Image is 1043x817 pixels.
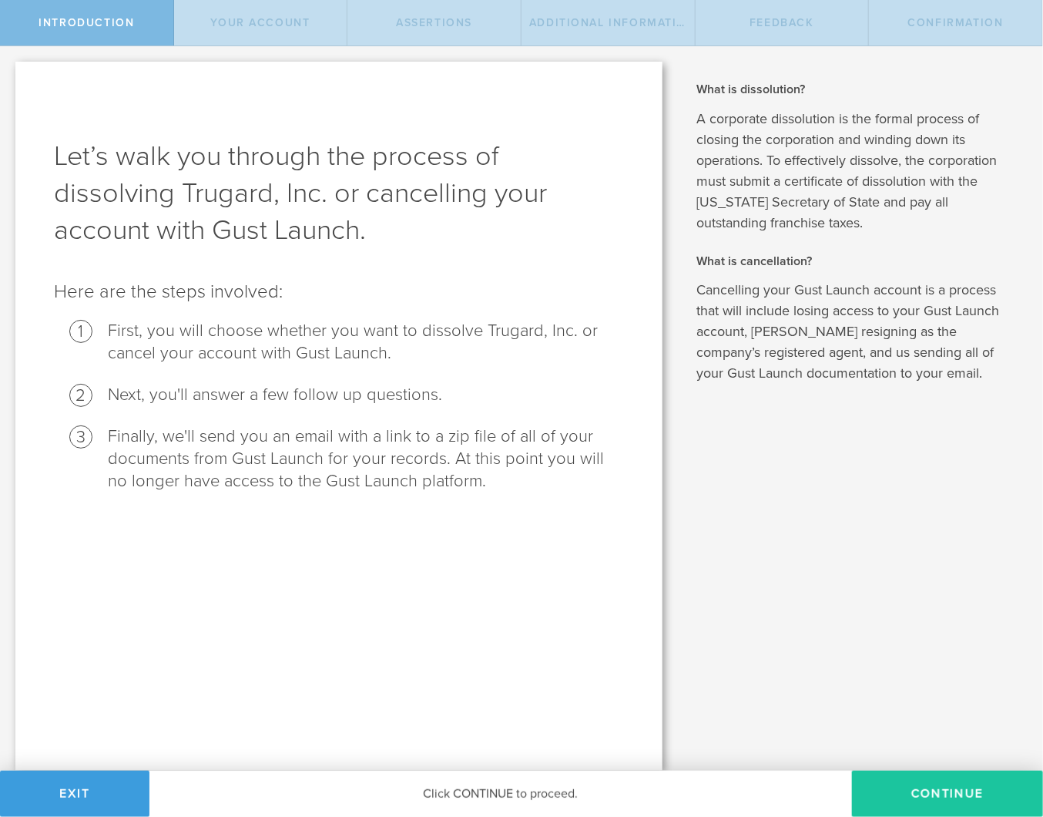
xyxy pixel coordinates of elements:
[39,16,134,29] span: Introduction
[108,384,624,406] li: Next, you'll answer a few follow up questions.
[966,697,1043,771] iframe: Chat Widget
[149,771,852,817] div: Click CONTINUE to proceed.
[696,109,1020,234] p: A corporate dissolution is the formal process of closing the corporation and winding down its ope...
[696,280,1020,384] p: Cancelling your Gust Launch account is a process that will include losing access to your Gust Lau...
[211,16,310,29] span: Your Account
[696,81,1020,98] h2: What is dissolution?
[908,16,1004,29] span: Confirmation
[852,771,1043,817] button: Continue
[54,280,624,304] p: Here are the steps involved:
[696,253,1020,270] h2: What is cancellation?
[54,138,624,249] h1: Let’s walk you through the process of dissolving Trugard, Inc. or cancelling your account with Gu...
[750,16,814,29] span: Feedback
[396,16,472,29] span: Assertions
[108,425,624,493] li: Finally, we'll send you an email with a link to a zip file of all of your documents from Gust Lau...
[108,320,624,365] li: First, you will choose whether you want to dissolve Trugard, Inc. or cancel your account with Gus...
[529,16,696,29] span: Additional Information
